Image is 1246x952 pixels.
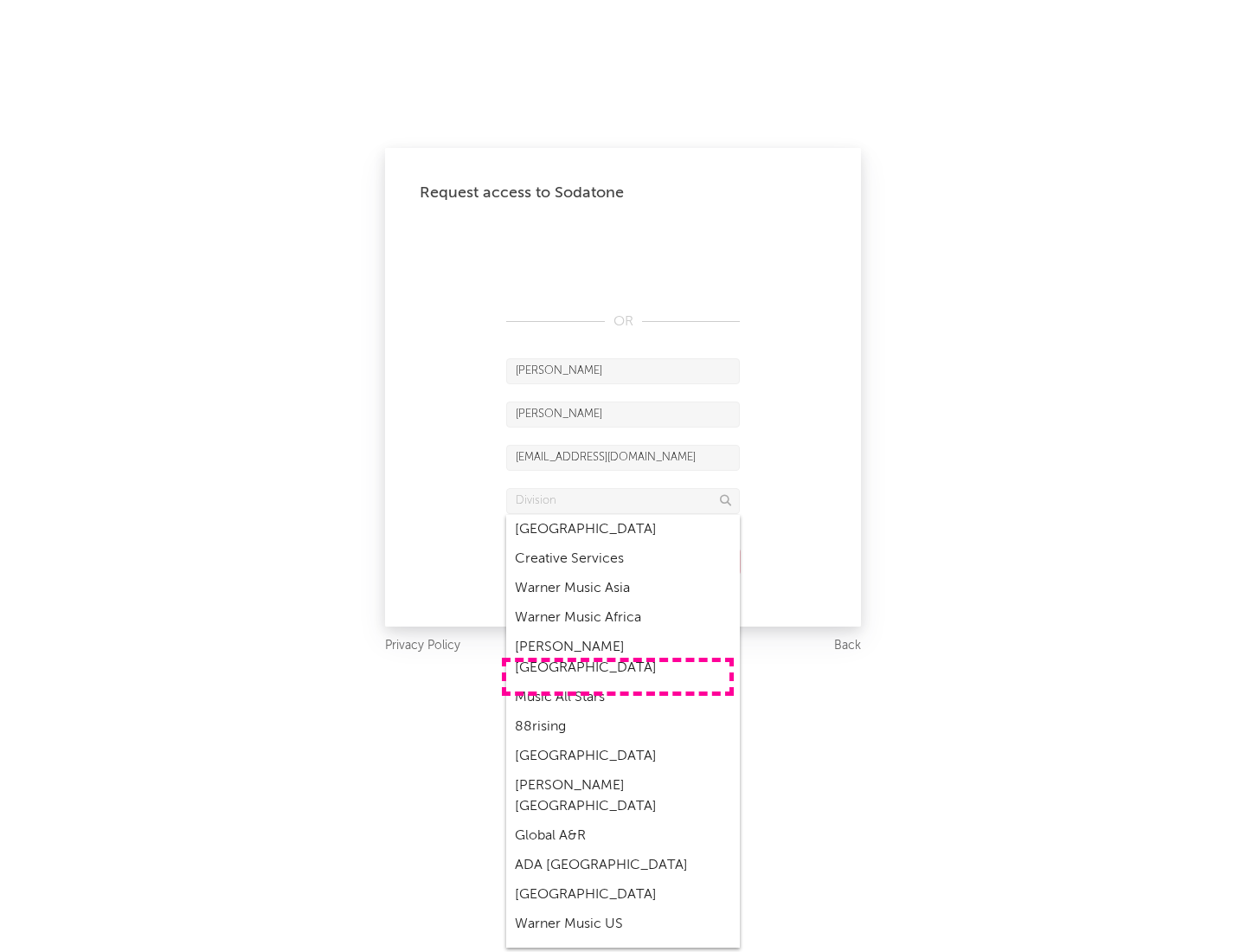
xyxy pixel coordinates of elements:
div: Request access to Sodatone [420,183,826,203]
a: Privacy Policy [385,635,460,657]
div: Warner Music Africa [506,603,740,633]
a: Back [834,635,861,657]
div: [GEOGRAPHIC_DATA] [506,880,740,910]
div: Warner Music US [506,910,740,939]
div: Music All Stars [506,683,740,712]
div: [GEOGRAPHIC_DATA] [506,515,740,544]
input: Division [506,488,740,514]
div: Global A&R [506,821,740,851]
div: 88rising [506,712,740,742]
div: ADA [GEOGRAPHIC_DATA] [506,851,740,880]
div: [PERSON_NAME] [GEOGRAPHIC_DATA] [506,633,740,683]
div: [GEOGRAPHIC_DATA] [506,742,740,771]
input: First Name [506,358,740,384]
div: Creative Services [506,544,740,574]
div: OR [506,312,740,332]
div: Warner Music Asia [506,574,740,603]
input: Email [506,445,740,471]
div: [PERSON_NAME] [GEOGRAPHIC_DATA] [506,771,740,821]
input: Last Name [506,402,740,428]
